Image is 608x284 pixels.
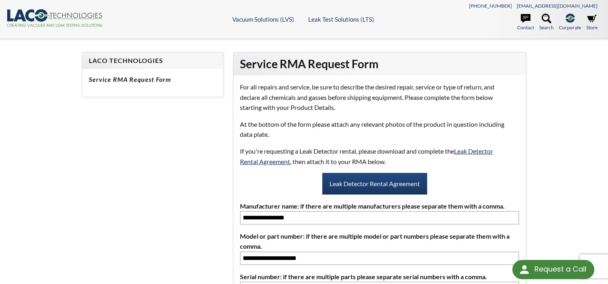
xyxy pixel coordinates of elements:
label: Manufacturer name: if there are multiple manufacturers please separate them with a comma. [240,201,519,211]
h5: Service RMA Request Form [89,75,217,84]
a: Vacuum Solutions (LVS) [232,16,294,23]
a: Leak Test Solutions (LTS) [308,16,374,23]
a: Store [586,14,598,31]
a: [EMAIL_ADDRESS][DOMAIN_NAME] [517,3,598,9]
a: Leak Detector Rental Agreement [240,147,493,165]
h2: Service RMA Request Form [240,57,519,71]
p: If you're requesting a Leak Detector rental, please download and complete the , then attach it to... [240,146,509,166]
span: Corporate [559,24,581,31]
p: For all repairs and service, be sure to describe the desired repair, service or type of return, a... [240,82,509,113]
p: At the bottom of the form please attach any relevant photos of the product in question including ... [240,119,509,140]
a: Leak Detector Rental Agreement [322,173,427,195]
label: Model or part number: if there are multiple model or part numbers please separate them with a comma. [240,231,519,252]
div: Request a Call [534,260,586,278]
a: Search [539,14,554,31]
h4: LACO Technologies [89,57,217,65]
div: Request a Call [512,260,594,279]
a: [PHONE_NUMBER] [469,3,512,9]
a: Contact [517,14,534,31]
label: Serial number: if there are multiple parts please separate serial numbers with a comma. [240,272,519,282]
img: round button [518,263,531,276]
